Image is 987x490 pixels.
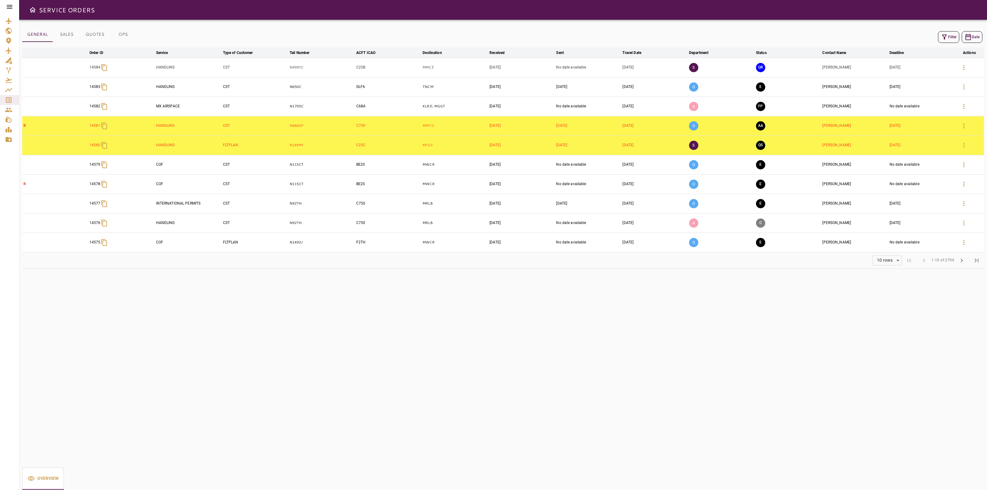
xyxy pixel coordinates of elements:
[488,194,555,213] td: [DATE]
[888,155,955,174] td: No date available
[423,123,487,128] p: MMTO
[223,49,261,56] span: Type of Customer
[89,49,111,56] span: Order ID
[555,233,621,252] td: No date available
[756,49,767,56] div: Status
[621,77,688,97] td: [DATE]
[888,194,955,213] td: [DATE]
[689,238,698,247] p: O
[155,194,222,213] td: INTERNATIONAL PERMITS
[89,181,101,187] p: 14578
[956,80,971,94] button: Details
[22,467,64,490] button: Overview
[155,174,222,194] td: COF
[689,82,698,92] p: O
[39,5,95,15] h6: SERVICE ORDERS
[756,218,765,228] button: CANCELED
[555,77,621,97] td: [DATE]
[821,213,888,233] td: [PERSON_NAME]
[822,49,854,56] span: Contact Name
[555,58,621,77] td: No date available
[22,27,137,42] div: basic tabs example
[555,155,621,174] td: No date available
[355,116,421,135] td: C750
[689,63,698,72] p: S
[423,84,487,89] p: TNCM
[290,143,354,148] p: N18MM
[156,49,168,56] div: Service
[109,27,137,42] button: OPS
[621,233,688,252] td: [DATE]
[155,116,222,135] td: HANDLING
[873,256,902,265] div: 10 rows
[355,155,421,174] td: BE20
[821,233,888,252] td: [PERSON_NAME]
[956,118,971,133] button: Details
[89,162,101,167] p: 14579
[290,49,309,56] div: Tail Number
[489,49,513,56] span: Received
[423,162,487,167] p: MWCR
[822,49,846,56] div: Contact Name
[888,213,955,233] td: [DATE]
[756,238,765,247] button: EXECUTION
[956,138,971,153] button: Details
[222,116,288,135] td: CST
[902,253,917,268] span: First Page
[89,104,101,109] p: 14582
[355,213,421,233] td: C750
[556,49,564,56] div: Sent
[888,58,955,77] td: [DATE]
[89,220,101,226] p: 14576
[155,155,222,174] td: COF
[222,58,288,77] td: CST
[956,177,971,192] button: Details
[155,233,222,252] td: COF
[689,49,708,56] div: Department
[821,194,888,213] td: [PERSON_NAME]
[689,160,698,169] p: O
[290,181,354,187] p: N115CT
[555,174,621,194] td: No date available
[89,240,101,245] p: 14575
[756,180,765,189] button: EXECUTION
[488,233,555,252] td: [DATE]
[27,4,39,16] button: Open drawer
[356,49,383,56] span: ACFT ICAO
[756,49,775,56] span: Status
[689,121,698,131] p: O
[888,135,955,155] td: [DATE]
[621,58,688,77] td: [DATE]
[23,181,87,187] p: R
[756,102,765,111] button: FINAL PREPARATION
[821,116,888,135] td: [PERSON_NAME]
[958,257,965,264] span: chevron_right
[756,160,765,169] button: EXECUTION
[555,116,621,135] td: [DATE]
[488,155,555,174] td: [DATE]
[223,49,253,56] div: Type of Customer
[89,201,101,206] p: 14577
[488,135,555,155] td: [DATE]
[888,97,955,116] td: No date available
[888,77,955,97] td: [DATE]
[890,49,904,56] div: Deadline
[356,49,375,56] div: ACFT ICAO
[689,49,717,56] span: Department
[222,213,288,233] td: CST
[962,31,982,43] button: Date
[888,174,955,194] td: No date available
[973,257,980,264] span: last_page
[875,258,894,263] div: 10 rows
[821,77,888,97] td: [PERSON_NAME]
[355,233,421,252] td: F2TH
[488,116,555,135] td: [DATE]
[689,218,698,228] p: A
[423,181,487,187] p: MWCR
[689,102,698,111] p: A
[821,174,888,194] td: [PERSON_NAME]
[423,49,442,56] div: Destination
[556,49,572,56] span: Sent
[423,240,487,245] p: MWCR
[621,194,688,213] td: [DATE]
